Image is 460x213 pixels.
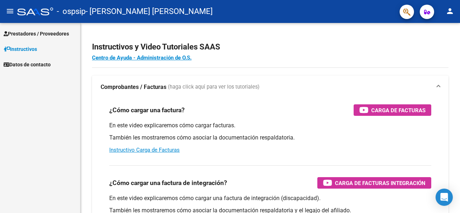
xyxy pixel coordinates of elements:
p: También les mostraremos cómo asociar la documentación respaldatoria. [109,134,431,142]
p: En este video explicaremos cómo cargar una factura de integración (discapacidad). [109,194,431,202]
span: - [PERSON_NAME] [PERSON_NAME] [86,4,213,19]
a: Centro de Ayuda - Administración de O.S. [92,55,192,61]
h3: ¿Cómo cargar una factura? [109,105,185,115]
mat-icon: person [446,7,454,15]
button: Carga de Facturas [354,104,431,116]
div: Open Intercom Messenger [436,189,453,206]
button: Carga de Facturas Integración [317,177,431,189]
mat-icon: menu [6,7,14,15]
h2: Instructivos y Video Tutoriales SAAS [92,40,448,54]
span: Instructivos [4,45,37,53]
span: Datos de contacto [4,61,51,68]
span: - ospsip [57,4,86,19]
mat-expansion-panel-header: Comprobantes / Facturas (haga click aquí para ver los tutoriales) [92,76,448,99]
span: (haga click aquí para ver los tutoriales) [168,83,259,91]
strong: Comprobantes / Facturas [101,83,166,91]
p: En este video explicaremos cómo cargar facturas. [109,122,431,129]
span: Carga de Facturas Integración [335,179,425,188]
span: Prestadores / Proveedores [4,30,69,38]
h3: ¿Cómo cargar una factura de integración? [109,178,227,188]
a: Instructivo Carga de Facturas [109,147,180,153]
span: Carga de Facturas [371,106,425,115]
